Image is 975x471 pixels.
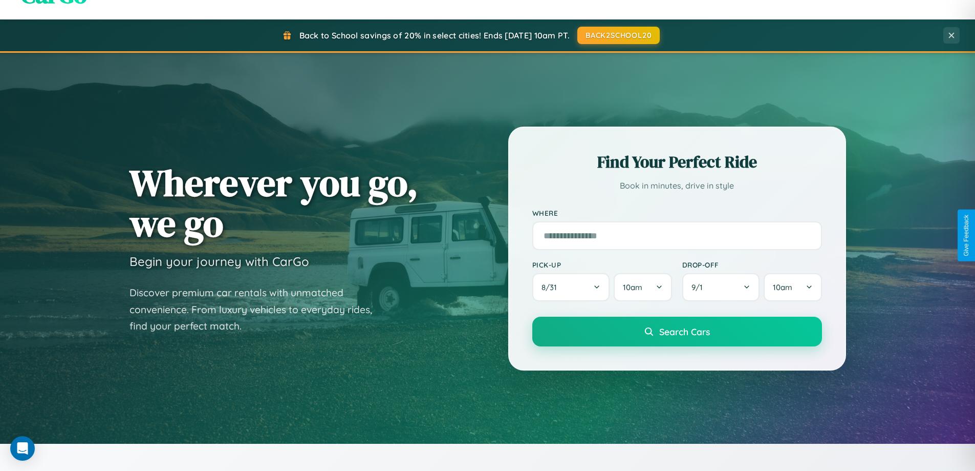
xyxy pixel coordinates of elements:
div: Open Intercom Messenger [10,436,35,461]
button: 10am [614,273,671,301]
label: Pick-up [532,260,672,269]
span: 10am [773,282,792,292]
h2: Find Your Perfect Ride [532,151,822,173]
div: Give Feedback [963,215,970,256]
label: Drop-off [682,260,822,269]
button: 10am [764,273,821,301]
button: 9/1 [682,273,760,301]
button: BACK2SCHOOL20 [577,27,660,44]
h3: Begin your journey with CarGo [129,254,309,269]
button: 8/31 [532,273,610,301]
span: 9 / 1 [691,282,708,292]
label: Where [532,209,822,217]
p: Discover premium car rentals with unmatched convenience. From luxury vehicles to everyday rides, ... [129,284,385,335]
span: Back to School savings of 20% in select cities! Ends [DATE] 10am PT. [299,30,570,40]
span: 8 / 31 [541,282,562,292]
p: Book in minutes, drive in style [532,178,822,193]
h1: Wherever you go, we go [129,162,418,243]
span: Search Cars [659,326,710,337]
button: Search Cars [532,317,822,346]
span: 10am [623,282,642,292]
